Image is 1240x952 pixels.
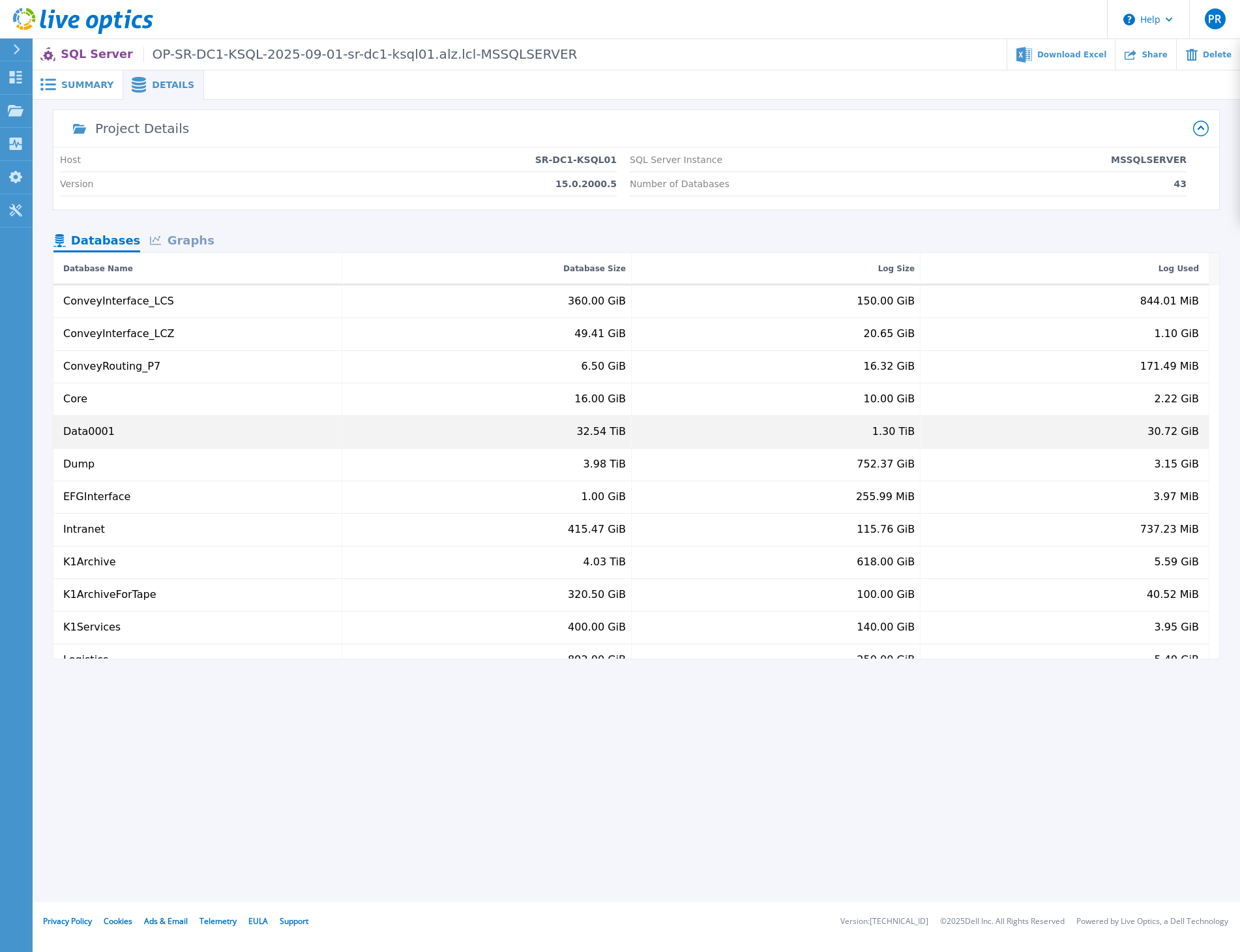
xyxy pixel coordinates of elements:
div: 171.49 MiB [1140,361,1199,372]
a: Privacy Policy [43,915,92,927]
p: MSSQLSERVER [1111,155,1187,165]
span: PR [1208,14,1221,24]
div: ConveyInterface_LCS [63,295,174,307]
div: K1Archive [63,556,116,568]
div: 737.23 MiB [1140,524,1199,535]
div: 6.50 GiB [581,361,626,372]
div: 2.22 GiB [1154,393,1199,405]
div: 320.50 GiB [568,589,626,601]
div: 40.52 MiB [1147,589,1199,601]
div: 400.00 GiB [568,621,626,633]
div: 115.76 GiB [857,524,915,535]
div: 250.00 GiB [857,654,915,666]
div: Log Size [878,261,915,276]
li: © 2025 Dell Inc. All Rights Reserved [940,917,1065,926]
div: ConveyInterface_LCZ [63,328,175,340]
div: ConveyRouting_P7 [63,361,160,372]
div: K1Services [63,621,121,633]
div: 10.00 GiB [864,393,915,405]
p: Version [60,179,93,189]
p: SQL Server [61,47,577,62]
span: Details [152,80,194,89]
a: Telemetry [199,915,237,927]
div: 618.00 GiB [857,556,915,568]
p: Number of Databases [630,179,730,189]
div: 5.49 GiB [1154,654,1199,666]
div: Core [63,393,87,405]
div: 16.00 GiB [574,393,626,405]
div: 20.65 GiB [864,328,915,340]
span: Share [1142,51,1167,59]
div: Databases [53,230,140,253]
div: 49.41 GiB [574,328,626,340]
div: 30.72 GiB [1147,426,1199,438]
p: 15.0.2000.5 [555,179,617,189]
li: Version: [TECHNICAL_ID] [840,917,928,926]
div: Graphs [140,230,224,253]
div: 415.47 GiB [568,524,626,535]
div: Database Size [563,261,626,276]
div: 360.00 GiB [568,295,626,307]
a: Ads & Email [144,915,188,927]
div: 16.32 GiB [864,361,915,372]
div: 4.03 TiB [583,556,626,568]
div: 140.00 GiB [857,621,915,633]
a: Support [280,915,308,927]
a: Cookies [104,915,132,927]
div: Dump [63,458,95,470]
div: 32.54 TiB [576,426,626,438]
div: 255.99 MiB [856,491,915,503]
div: Database Name [63,261,133,276]
div: Intranet [63,524,105,535]
div: Logistics [63,654,108,666]
span: OP-SR-DC1-KSQL-2025-09-01-sr-dc1-ksql01.alz.lcl-MSSQLSERVER [143,47,578,62]
div: 150.00 GiB [857,295,915,307]
span: Download Excel [1037,51,1106,59]
div: K1ArchiveForTape [63,589,156,601]
div: 892.00 GiB [568,654,626,666]
div: Project Details [95,122,189,135]
div: 3.97 MiB [1153,491,1199,503]
div: 844.01 MiB [1140,295,1199,307]
div: 100.00 GiB [857,589,915,601]
p: 43 [1174,179,1187,189]
div: 5.59 GiB [1154,556,1199,568]
div: 752.37 GiB [857,458,915,470]
a: EULA [248,915,268,927]
div: 3.95 GiB [1154,621,1199,633]
p: Host [60,155,81,165]
div: 3.15 GiB [1154,458,1199,470]
p: SR-DC1-KSQL01 [535,155,617,165]
div: 1.10 GiB [1154,328,1199,340]
div: 1.00 GiB [581,491,626,503]
span: Delete [1203,51,1232,59]
li: Powered by Live Optics, a Dell Technology [1076,917,1228,926]
p: SQL Server Instance [630,155,722,165]
div: Data0001 [63,426,115,438]
div: 1.30 TiB [872,426,915,438]
div: EFGInterface [63,491,130,503]
div: 3.98 TiB [583,458,626,470]
div: Log Used [1159,261,1199,276]
span: Summary [61,80,113,89]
